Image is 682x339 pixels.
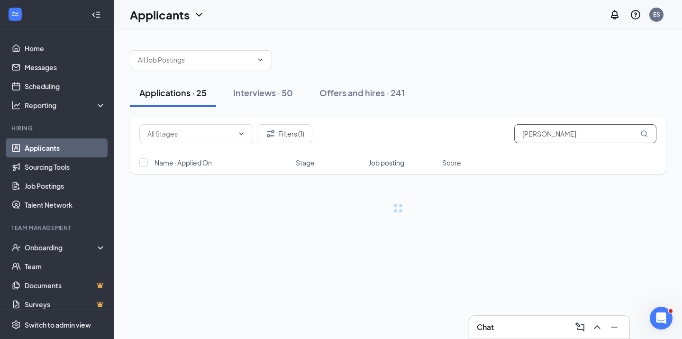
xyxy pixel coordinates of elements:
[25,276,106,295] a: DocumentsCrown
[25,101,106,110] div: Reporting
[609,321,620,333] svg: Minimize
[155,158,212,167] span: Name · Applied On
[630,9,641,20] svg: QuestionInfo
[25,138,106,157] a: Applicants
[640,130,648,137] svg: MagnifyingGlass
[256,56,264,64] svg: ChevronDown
[265,128,276,139] svg: Filter
[25,195,106,214] a: Talent Network
[25,157,106,176] a: Sourcing Tools
[477,322,494,332] h3: Chat
[11,124,104,132] div: Hiring
[573,320,588,335] button: ComposeMessage
[139,87,207,99] div: Applications · 25
[237,130,245,137] svg: ChevronDown
[233,87,293,99] div: Interviews · 50
[514,124,656,143] input: Search in applications
[130,7,190,23] h1: Applicants
[138,55,253,65] input: All Job Postings
[11,224,104,232] div: Team Management
[25,295,106,314] a: SurveysCrown
[25,243,98,252] div: Onboarding
[650,307,673,330] iframe: Intercom live chat
[10,9,20,19] svg: WorkstreamLogo
[11,320,21,330] svg: Settings
[574,321,586,333] svg: ComposeMessage
[296,158,315,167] span: Stage
[607,320,622,335] button: Minimize
[25,320,91,330] div: Switch to admin view
[25,58,106,77] a: Messages
[319,87,405,99] div: Offers and hires · 241
[257,124,312,143] button: Filter Filters (1)
[193,9,205,20] svg: ChevronDown
[653,10,660,18] div: ES
[25,257,106,276] a: Team
[442,158,461,167] span: Score
[11,243,21,252] svg: UserCheck
[147,128,234,139] input: All Stages
[11,101,21,110] svg: Analysis
[25,77,106,96] a: Scheduling
[25,176,106,195] a: Job Postings
[25,39,106,58] a: Home
[591,321,603,333] svg: ChevronUp
[369,158,404,167] span: Job posting
[91,10,101,19] svg: Collapse
[609,9,620,20] svg: Notifications
[590,320,605,335] button: ChevronUp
